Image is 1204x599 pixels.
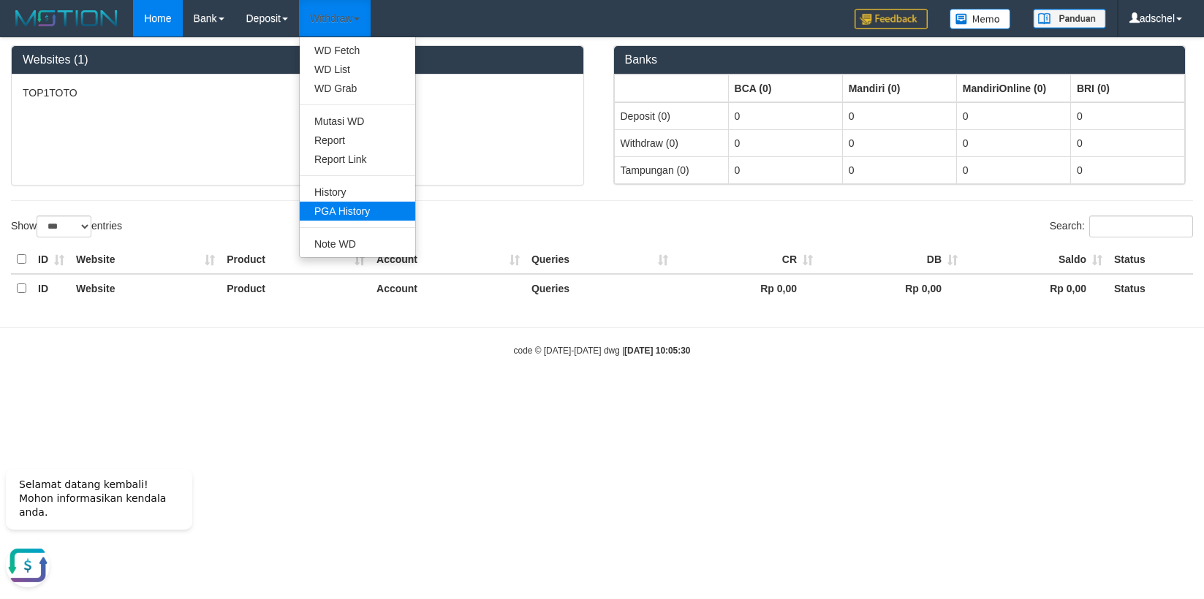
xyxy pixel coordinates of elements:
[1070,156,1184,183] td: 0
[674,274,819,302] th: Rp 0,00
[1089,215,1193,237] input: Search:
[819,245,963,274] th: DB
[1070,75,1184,102] th: Group: activate to sort column ascending
[23,53,572,66] h3: Websites (1)
[1108,245,1193,274] th: Status
[221,245,371,274] th: Product
[300,150,415,169] a: Report Link
[956,156,1070,183] td: 0
[1050,215,1193,237] label: Search:
[950,9,1011,29] img: Button%20Memo.svg
[300,112,415,131] a: Mutasi WD
[11,7,122,29] img: MOTION_logo.png
[956,129,1070,156] td: 0
[963,274,1108,302] th: Rp 0,00
[300,131,415,150] a: Report
[624,346,690,356] strong: [DATE] 10:05:30
[1108,274,1193,302] th: Status
[526,245,674,274] th: Queries
[728,129,842,156] td: 0
[23,85,572,100] p: TOP1TOTO
[1070,102,1184,130] td: 0
[221,274,371,302] th: Product
[300,60,415,79] a: WD List
[1070,129,1184,156] td: 0
[674,245,819,274] th: CR
[842,75,956,102] th: Group: activate to sort column ascending
[11,215,122,237] label: Show entries
[614,75,728,102] th: Group: activate to sort column ascending
[32,245,70,274] th: ID
[70,274,221,302] th: Website
[614,156,728,183] td: Tampungan (0)
[728,156,842,183] td: 0
[842,156,956,183] td: 0
[956,102,1070,130] td: 0
[842,129,956,156] td: 0
[371,274,526,302] th: Account
[300,234,415,253] a: Note WD
[70,245,221,274] th: Website
[963,245,1108,274] th: Saldo
[819,274,963,302] th: Rp 0,00
[37,215,91,237] select: Showentries
[526,274,674,302] th: Queries
[842,102,956,130] td: 0
[855,9,928,29] img: Feedback.jpg
[514,346,691,356] small: code © [DATE]-[DATE] dwg |
[625,53,1175,66] h3: Banks
[614,129,728,156] td: Withdraw (0)
[300,79,415,98] a: WD Grab
[32,274,70,302] th: ID
[956,75,1070,102] th: Group: activate to sort column ascending
[300,41,415,60] a: WD Fetch
[300,183,415,202] a: History
[728,75,842,102] th: Group: activate to sort column ascending
[614,102,728,130] td: Deposit (0)
[371,245,526,274] th: Account
[19,23,166,62] span: Selamat datang kembali! Mohon informasikan kendala anda.
[1033,9,1106,28] img: panduan.png
[728,102,842,130] td: 0
[6,88,50,131] button: Open LiveChat chat widget
[300,202,415,221] a: PGA History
